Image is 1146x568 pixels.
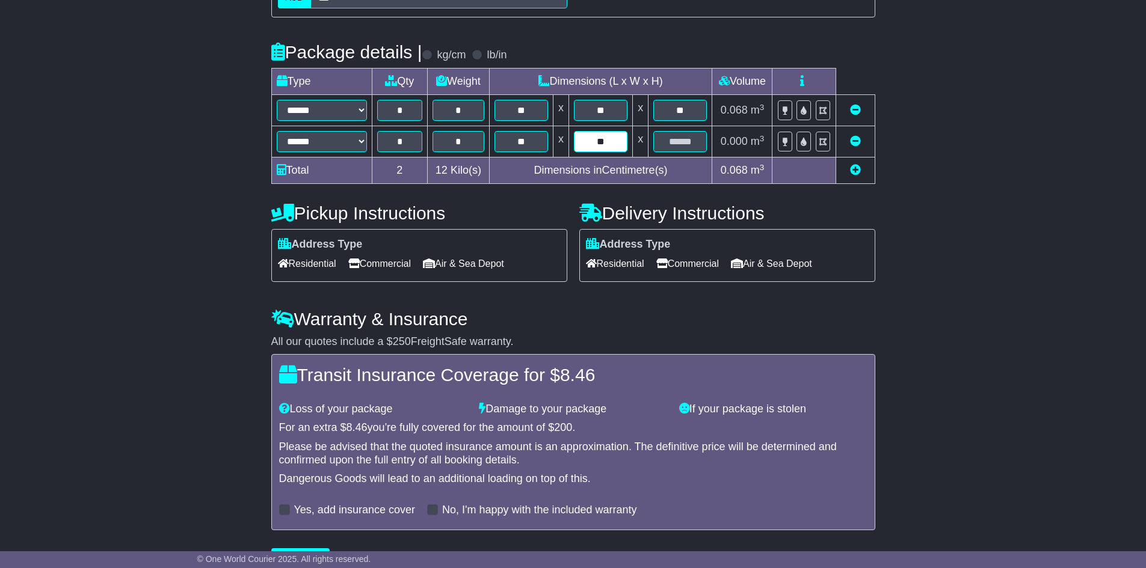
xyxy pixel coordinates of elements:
[731,254,812,273] span: Air & Sea Depot
[554,421,572,433] span: 200
[489,157,712,184] td: Dimensions in Centimetre(s)
[347,421,368,433] span: 8.46
[721,135,748,147] span: 0.000
[553,95,568,126] td: x
[442,504,637,517] label: No, I'm happy with the included warranty
[760,163,765,172] sup: 3
[393,335,411,347] span: 250
[553,126,568,157] td: x
[850,135,861,147] a: Remove this item
[850,164,861,176] a: Add new item
[279,441,867,466] div: Please be advised that the quoted insurance amount is an approximation. The definitive price will...
[271,309,875,329] h4: Warranty & Insurance
[437,49,466,62] label: kg/cm
[712,69,772,95] td: Volume
[372,69,428,95] td: Qty
[271,157,372,184] td: Total
[436,164,448,176] span: 12
[489,69,712,95] td: Dimensions (L x W x H)
[273,403,473,416] div: Loss of your package
[473,403,673,416] div: Damage to your package
[487,49,507,62] label: lb/in
[348,254,411,273] span: Commercial
[633,126,648,157] td: x
[656,254,719,273] span: Commercial
[278,238,363,251] label: Address Type
[294,504,415,517] label: Yes, add insurance cover
[721,164,748,176] span: 0.068
[271,42,422,62] h4: Package details |
[850,104,861,116] a: Remove this item
[721,104,748,116] span: 0.068
[279,365,867,385] h4: Transit Insurance Coverage for $
[633,95,648,126] td: x
[560,365,595,385] span: 8.46
[279,421,867,435] div: For an extra $ you're fully covered for the amount of $ .
[760,134,765,143] sup: 3
[751,164,765,176] span: m
[271,335,875,349] div: All our quotes include a $ FreightSafe warranty.
[579,203,875,223] h4: Delivery Instructions
[673,403,873,416] div: If your package is stolen
[760,103,765,112] sup: 3
[751,135,765,147] span: m
[271,203,567,223] h4: Pickup Instructions
[279,472,867,486] div: Dangerous Goods will lead to an additional loading on top of this.
[751,104,765,116] span: m
[423,254,504,273] span: Air & Sea Depot
[278,254,336,273] span: Residential
[372,157,428,184] td: 2
[271,69,372,95] td: Type
[428,157,490,184] td: Kilo(s)
[197,554,371,564] span: © One World Courier 2025. All rights reserved.
[586,238,671,251] label: Address Type
[586,254,644,273] span: Residential
[428,69,490,95] td: Weight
